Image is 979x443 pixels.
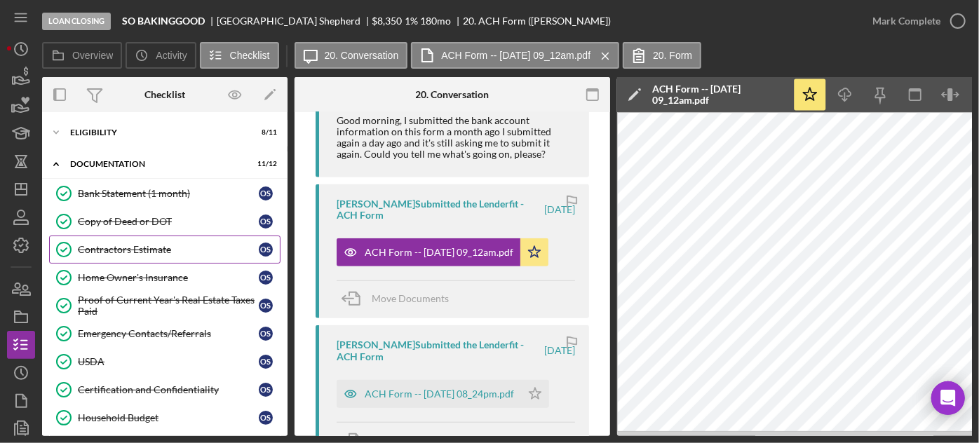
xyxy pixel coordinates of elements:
[295,42,408,69] button: 20. Conversation
[200,42,279,69] button: Checklist
[259,214,273,229] div: O S
[122,15,205,27] b: SO BAKINGGOOD
[652,83,785,106] div: ACH Form -- [DATE] 09_12am.pdf
[325,50,399,61] label: 20. Conversation
[259,355,273,369] div: O S
[259,243,273,257] div: O S
[78,294,259,317] div: Proof of Current Year's Real Estate Taxes Paid
[259,411,273,425] div: O S
[337,281,463,316] button: Move Documents
[337,339,542,362] div: [PERSON_NAME] Submitted the Lenderfit - ACH Form
[78,412,259,423] div: Household Budget
[49,179,281,207] a: Bank Statement (1 month)OS
[420,15,451,27] div: 180 mo
[259,327,273,341] div: O S
[42,13,111,30] div: Loan Closing
[365,247,513,258] div: ACH Form -- [DATE] 09_12am.pdf
[156,50,187,61] label: Activity
[441,50,590,61] label: ACH Form -- [DATE] 09_12am.pdf
[463,15,612,27] div: 20. ACH Form ([PERSON_NAME])
[49,236,281,264] a: Contractors EstimateOS
[337,115,575,160] div: Good morning, I submitted the bank account information on this form a month ago I submitted again...
[144,89,185,100] div: Checklist
[49,376,281,404] a: Certification and ConfidentialityOS
[49,264,281,292] a: Home Owner's InsuranceOS
[230,50,270,61] label: Checklist
[411,42,619,69] button: ACH Form -- [DATE] 09_12am.pdf
[337,238,548,266] button: ACH Form -- [DATE] 09_12am.pdf
[70,160,242,168] div: Documentation
[259,271,273,285] div: O S
[49,320,281,348] a: Emergency Contacts/ReferralsOS
[259,186,273,200] div: O S
[259,383,273,397] div: O S
[126,42,196,69] button: Activity
[653,50,692,61] label: 20. Form
[49,207,281,236] a: Copy of Deed or DOTOS
[858,7,972,35] button: Mark Complete
[416,89,489,100] div: 20. Conversation
[78,272,259,283] div: Home Owner's Insurance
[252,128,277,137] div: 8 / 11
[252,160,277,168] div: 11 / 12
[49,348,281,376] a: USDAOS
[623,42,701,69] button: 20. Form
[872,7,940,35] div: Mark Complete
[405,15,418,27] div: 1 %
[931,381,965,415] div: Open Intercom Messenger
[337,380,549,408] button: ACH Form -- [DATE] 08_24pm.pdf
[78,216,259,227] div: Copy of Deed or DOT
[372,292,449,304] span: Move Documents
[42,42,122,69] button: Overview
[78,384,259,395] div: Certification and Confidentiality
[217,15,372,27] div: [GEOGRAPHIC_DATA] Shepherd
[70,128,242,137] div: Eligibility
[78,328,259,339] div: Emergency Contacts/Referrals
[259,299,273,313] div: O S
[337,198,542,221] div: [PERSON_NAME] Submitted the Lenderfit - ACH Form
[78,188,259,199] div: Bank Statement (1 month)
[49,292,281,320] a: Proof of Current Year's Real Estate Taxes PaidOS
[78,356,259,367] div: USDA
[72,50,113,61] label: Overview
[365,388,514,400] div: ACH Form -- [DATE] 08_24pm.pdf
[78,244,259,255] div: Contractors Estimate
[544,204,575,215] time: 2025-08-25 13:12
[372,15,403,27] div: $8,350
[49,404,281,432] a: Household BudgetOS
[544,345,575,356] time: 2025-08-21 00:24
